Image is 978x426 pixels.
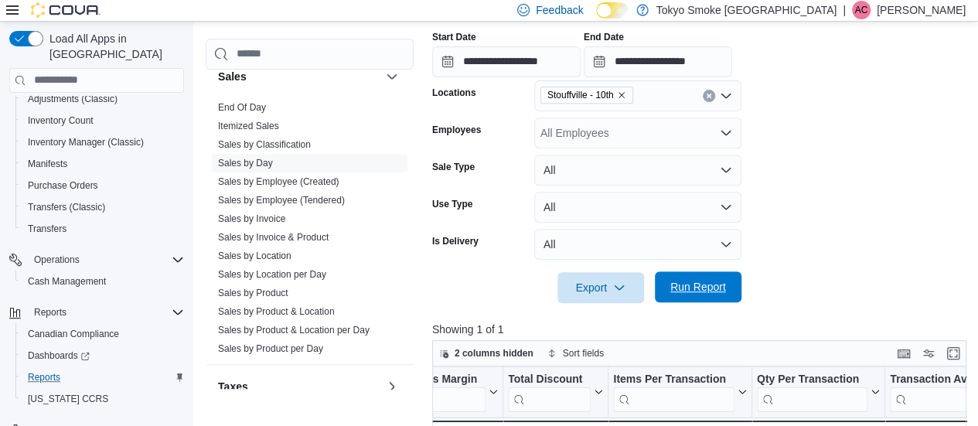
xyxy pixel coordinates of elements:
label: Employees [432,124,481,136]
span: Purchase Orders [22,176,184,195]
button: Purchase Orders [15,175,190,196]
span: Sales by Product & Location per Day [218,324,370,336]
span: Dashboards [22,346,184,365]
a: Sales by Employee (Created) [218,176,339,187]
a: Sales by Location [218,250,291,261]
span: Sales by Product per Day [218,343,323,355]
a: [US_STATE] CCRS [22,390,114,408]
button: Qty Per Transaction [756,372,879,411]
div: Abigail Chu [852,1,871,19]
button: Open list of options [720,90,732,102]
span: Sales by Location [218,250,291,262]
a: Purchase Orders [22,176,104,195]
span: Dashboards [28,349,90,362]
span: Export [567,272,635,303]
button: Total Discount [508,372,603,411]
button: Keyboard shortcuts [895,344,913,363]
span: Washington CCRS [22,390,184,408]
input: Press the down key to open a popover containing a calendar. [432,46,581,77]
span: Inventory Manager (Classic) [22,133,184,152]
button: Transfers (Classic) [15,196,190,218]
button: Open list of options [720,127,732,139]
span: Transfers [28,223,66,235]
p: Tokyo Smoke [GEOGRAPHIC_DATA] [656,1,837,19]
a: Sales by Invoice & Product [218,232,329,243]
button: Operations [28,250,86,269]
span: Cash Management [28,275,106,288]
span: Adjustments (Classic) [28,93,118,105]
span: Sales by Invoice [218,213,285,225]
button: All [534,155,741,186]
span: Sales by Day [218,157,273,169]
div: Qty Per Transaction [756,372,867,387]
button: All [534,192,741,223]
button: Inventory Manager (Classic) [15,131,190,153]
span: Feedback [536,2,583,18]
a: Sales by Product & Location per Day [218,325,370,336]
span: Sales by Classification [218,138,311,151]
a: Adjustments (Classic) [22,90,124,108]
p: | [843,1,846,19]
button: Display options [919,344,938,363]
div: Items Per Transaction [613,372,734,387]
span: Reports [28,371,60,383]
span: Sales by Product & Location [218,305,335,318]
div: Qty Per Transaction [756,372,867,411]
label: Start Date [432,31,476,43]
span: Inventory Manager (Classic) [28,136,144,148]
a: Reports [22,368,66,387]
a: Sales by Location per Day [218,269,326,280]
div: Gross Margin [407,372,485,411]
a: Sales by Product & Location [218,306,335,317]
label: Is Delivery [432,235,479,247]
span: Operations [28,250,184,269]
span: Stouffville - 10th [547,87,614,103]
img: Cova [31,2,101,18]
label: Use Type [432,198,472,210]
button: Reports [15,366,190,388]
button: Reports [3,302,190,323]
a: Manifests [22,155,73,173]
button: Sort fields [541,344,610,363]
a: End Of Day [218,102,266,113]
span: Sales by Employee (Created) [218,176,339,188]
span: Sales by Location per Day [218,268,326,281]
div: Gross Margin [407,372,485,387]
button: Items Per Transaction [613,372,747,411]
span: Transfers (Classic) [28,201,105,213]
span: Sales by Product [218,287,288,299]
button: Manifests [15,153,190,175]
button: Inventory Count [15,110,190,131]
div: Items Per Transaction [613,372,734,411]
a: Sales by Product per Day [218,343,323,354]
button: Taxes [383,377,401,396]
a: Sales by Classification [218,139,311,150]
span: Itemized Sales [218,120,279,132]
span: Inventory Count [22,111,184,130]
a: Dashboards [15,345,190,366]
span: Reports [22,368,184,387]
button: [US_STATE] CCRS [15,388,190,410]
span: 2 columns hidden [455,347,533,360]
span: End Of Day [218,101,266,114]
span: Load All Apps in [GEOGRAPHIC_DATA] [43,31,184,62]
input: Dark Mode [596,2,629,19]
span: Canadian Compliance [22,325,184,343]
button: Operations [3,249,190,271]
span: Reports [34,306,66,319]
label: Locations [432,87,476,99]
span: Purchase Orders [28,179,98,192]
a: Sales by Day [218,158,273,169]
button: Gross Margin [407,372,497,411]
button: Canadian Compliance [15,323,190,345]
span: AC [855,1,868,19]
button: Remove Stouffville - 10th from selection in this group [617,90,626,100]
p: Showing 1 of 1 [432,322,972,337]
span: Reports [28,303,184,322]
span: Adjustments (Classic) [22,90,184,108]
div: Sales [206,98,414,364]
span: Run Report [670,279,726,295]
button: Taxes [218,379,380,394]
label: End Date [584,31,624,43]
